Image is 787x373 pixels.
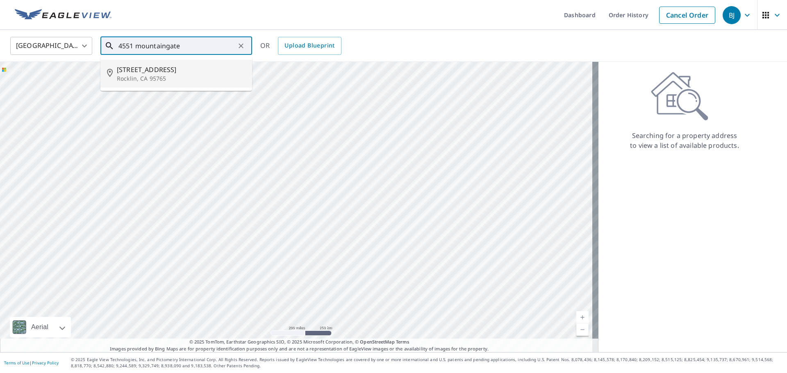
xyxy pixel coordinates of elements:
[278,37,341,55] a: Upload Blueprint
[396,339,409,345] a: Terms
[576,311,589,323] a: Current Level 5, Zoom In
[260,37,341,55] div: OR
[235,40,247,52] button: Clear
[4,360,30,366] a: Terms of Use
[4,360,59,365] p: |
[723,6,741,24] div: BJ
[284,41,334,51] span: Upload Blueprint
[71,357,783,369] p: © 2025 Eagle View Technologies, Inc. and Pictometry International Corp. All Rights Reserved. Repo...
[630,131,739,150] p: Searching for a property address to view a list of available products.
[360,339,394,345] a: OpenStreetMap
[118,34,235,57] input: Search by address or latitude-longitude
[659,7,715,24] a: Cancel Order
[15,9,111,21] img: EV Logo
[10,317,71,337] div: Aerial
[576,323,589,336] a: Current Level 5, Zoom Out
[117,65,246,75] span: [STREET_ADDRESS]
[32,360,59,366] a: Privacy Policy
[29,317,51,337] div: Aerial
[189,339,409,346] span: © 2025 TomTom, Earthstar Geographics SIO, © 2025 Microsoft Corporation, ©
[10,34,92,57] div: [GEOGRAPHIC_DATA]
[117,75,246,83] p: Rocklin, CA 95765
